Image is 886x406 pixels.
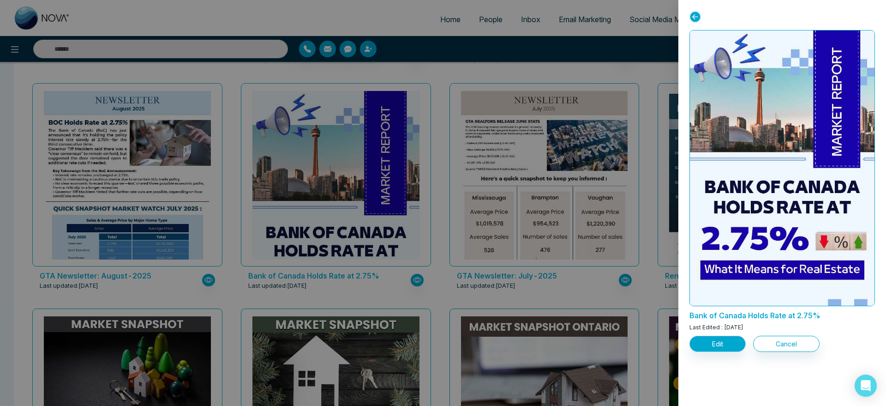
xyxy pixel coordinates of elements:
[689,306,875,321] p: Bank of Canada Holds Rate at 2.75%
[753,336,820,352] button: Cancel
[689,324,743,331] span: Last Edited : [DATE]
[689,336,746,352] button: Edit
[855,375,877,397] div: Open Intercom Messenger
